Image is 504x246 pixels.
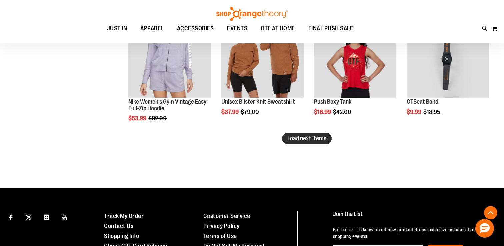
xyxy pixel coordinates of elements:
a: Product image for Push Boxy TankSALE [314,15,396,99]
a: OTBeat BandSALE [407,15,489,99]
span: EVENTS [227,21,247,36]
span: $82.00 [148,115,168,122]
a: Visit our Facebook page [5,211,17,223]
a: Privacy Policy [203,223,240,229]
a: Push Boxy Tank [314,98,351,105]
span: $42.00 [333,109,352,115]
img: Product image for Unisex Blister Knit Sweatshirt [221,15,304,98]
span: $18.99 [314,109,332,115]
a: Nike Women's Gym Vintage Easy Full-Zip Hoodie [128,98,206,112]
h4: Join the List [333,211,491,223]
span: $53.99 [128,115,147,122]
a: ACCESSORIES [170,21,221,36]
img: Twitter [26,214,32,220]
a: OTF AT HOME [254,21,302,36]
a: Visit our Youtube page [59,211,70,223]
button: Back To Top [484,206,497,219]
a: APPAREL [134,21,170,36]
a: Visit our X page [23,211,35,223]
img: OTBeat Band [407,15,489,98]
div: product [311,12,400,132]
p: Be the first to know about new product drops, exclusive collaborations, and shopping events! [333,226,491,240]
div: product [403,12,492,132]
span: Load next items [287,135,326,142]
a: Product image for Nike Gym Vintage Easy Full Zip HoodieSALE [128,15,211,99]
a: Visit our Instagram page [41,211,52,223]
span: $79.00 [241,109,260,115]
a: Terms of Use [203,233,237,239]
div: product [218,12,307,132]
span: $37.99 [221,109,240,115]
a: FINAL PUSH SALE [302,21,360,36]
a: OTBeat Band [407,98,438,105]
span: JUST IN [107,21,127,36]
a: Shopping Info [104,233,139,239]
a: EVENTS [220,21,254,36]
span: OTF AT HOME [261,21,295,36]
span: $9.99 [407,109,422,115]
a: JUST IN [100,21,134,36]
span: FINAL PUSH SALE [308,21,353,36]
img: Product image for Push Boxy Tank [314,15,396,98]
span: APPAREL [140,21,164,36]
img: Shop Orangetheory [215,7,289,21]
img: Product image for Nike Gym Vintage Easy Full Zip Hoodie [128,15,211,98]
a: Track My Order [104,213,144,219]
span: $18.95 [423,109,441,115]
a: Unisex Blister Knit Sweatshirt [221,98,295,105]
button: Load next items [282,133,332,144]
a: Product image for Unisex Blister Knit SweatshirtSALE [221,15,304,99]
a: Contact Us [104,223,133,229]
span: ACCESSORIES [177,21,214,36]
a: Customer Service [203,213,250,219]
div: product [125,12,214,139]
button: Hello, have a question? Let’s chat. [475,219,494,238]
